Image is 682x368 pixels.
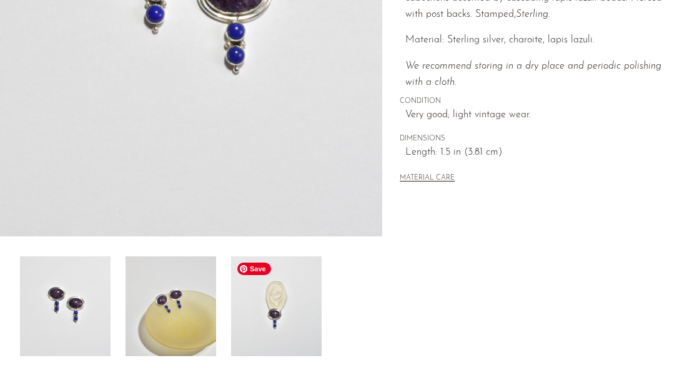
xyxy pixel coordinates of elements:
[400,174,455,183] button: MATERIAL CARE
[400,96,662,107] span: CONDITION
[405,32,662,49] p: Material: Sterling silver, charoite, lapis lazuli.
[405,145,662,161] span: Length: 1.5 in (3.81 cm)
[405,61,661,87] em: We recommend storing in a dry place and periodic polishing with a cloth.
[126,256,216,356] img: Charoite Lapis Earrings
[231,256,322,356] img: Charoite Lapis Earrings
[400,133,662,145] span: DIMENSIONS
[237,263,271,275] span: Save
[405,107,662,123] span: Very good; light vintage wear.
[20,256,111,356] img: Charoite Lapis Earrings
[516,9,550,19] em: Sterling.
